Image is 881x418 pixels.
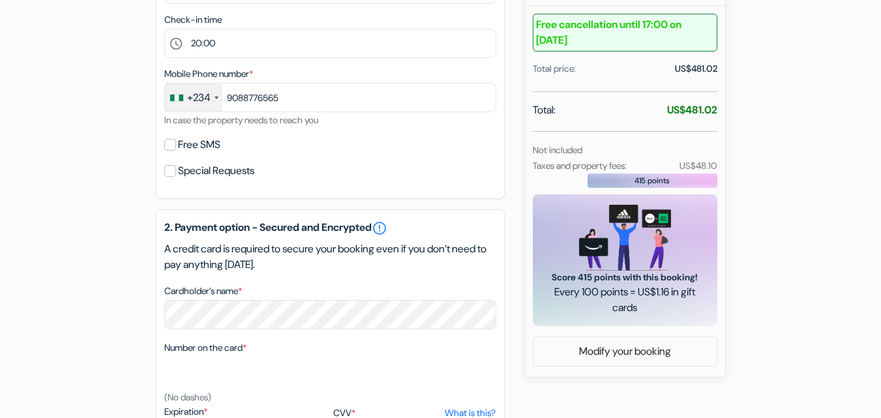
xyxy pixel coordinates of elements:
[533,144,582,156] small: Not included
[548,271,702,284] span: Score 415 points with this booking!
[579,205,671,271] img: gift_card_hero_new.png
[164,341,246,355] label: Number on the card
[178,162,254,180] label: Special Requests
[533,160,627,172] small: Taxes and property fees:
[548,284,702,316] span: Every 100 points = US$1.16 in gift cards
[164,67,253,81] label: Mobile Phone number
[533,102,556,118] span: Total:
[675,62,717,76] div: US$481.02
[164,391,211,403] small: (No dashes)
[165,83,222,112] div: Nigeria: +234
[178,136,220,154] label: Free SMS
[635,175,670,187] span: 415 points
[533,339,717,364] a: Modify your booking
[164,241,496,273] p: A credit card is required to secure your booking even if you don’t need to pay anything [DATE].
[164,220,496,236] h5: 2. Payment option - Secured and Encrypted
[372,220,387,236] a: error_outline
[679,160,717,172] small: US$48.10
[164,114,318,126] small: In case the property needs to reach you
[667,103,717,117] strong: US$481.02
[164,13,222,27] label: Check-in time
[533,62,576,76] div: Total price:
[164,284,242,298] label: Cardholder’s name
[164,83,496,112] input: 802 123 4567
[187,90,211,106] div: +234
[533,14,717,52] b: Free cancellation until 17:00 on [DATE]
